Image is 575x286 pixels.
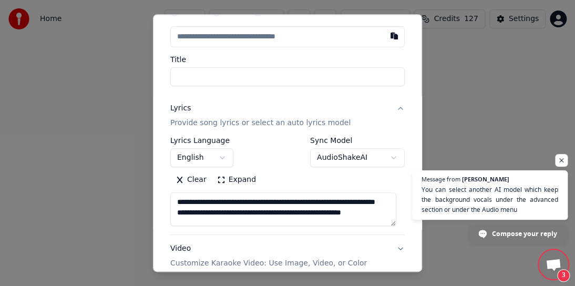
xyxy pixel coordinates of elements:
[183,8,204,15] label: Audio
[170,137,405,234] div: LyricsProvide song lyrics or select an auto lyrics model
[266,8,281,15] label: URL
[225,8,245,15] label: Video
[170,258,367,269] p: Customize Karaoke Video: Use Image, Video, or Color
[170,243,367,269] div: Video
[170,56,405,63] label: Title
[170,235,405,277] button: VideoCustomize Karaoke Video: Use Image, Video, or Color
[170,95,405,137] button: LyricsProvide song lyrics or select an auto lyrics model
[170,103,191,114] div: Lyrics
[170,118,351,128] p: Provide song lyrics or select an auto lyrics model
[310,137,405,144] label: Sync Model
[170,171,212,188] button: Clear
[212,171,261,188] button: Expand
[170,137,233,144] label: Lyrics Language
